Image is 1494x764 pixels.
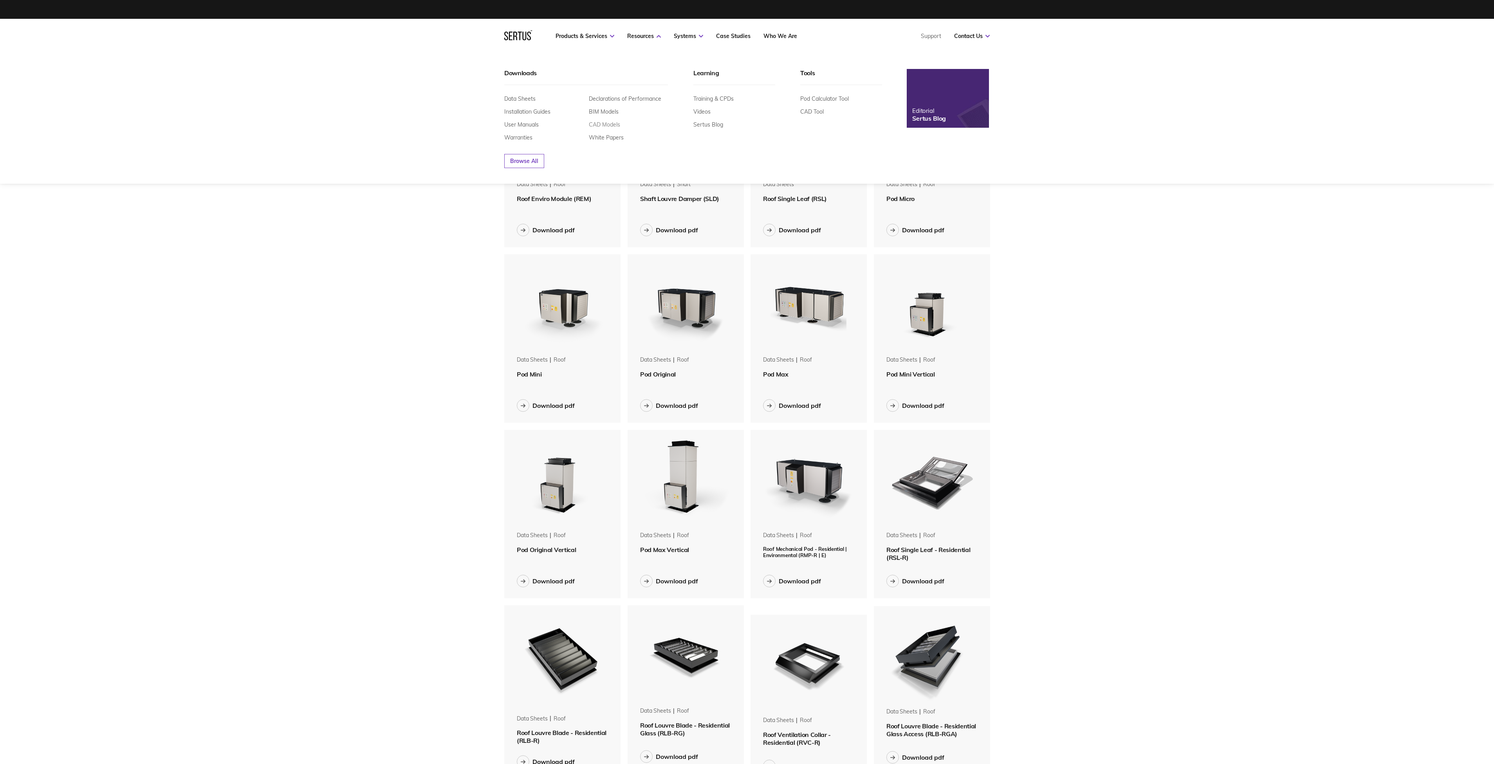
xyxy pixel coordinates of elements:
[763,575,821,587] button: Download pdf
[627,33,661,40] a: Resources
[677,532,689,540] div: roof
[656,226,698,234] div: Download pdf
[640,707,671,715] div: Data Sheets
[763,356,794,364] div: Data Sheets
[886,751,944,764] button: Download pdf
[779,226,821,234] div: Download pdf
[640,532,671,540] div: Data Sheets
[554,356,565,364] div: roof
[800,356,812,364] div: roof
[554,715,565,723] div: roof
[886,546,970,561] span: Roof Single Leaf - Residential (RSL-R)
[800,69,882,85] div: Tools
[532,577,575,585] div: Download pdf
[517,181,547,188] div: Data Sheets
[677,181,690,188] div: shaft
[886,532,917,540] div: Data Sheets
[517,715,547,723] div: Data Sheets
[779,577,821,585] div: Download pdf
[886,224,944,236] button: Download pdf
[763,717,794,724] div: Data Sheets
[923,708,935,716] div: roof
[800,532,812,540] div: roof
[716,33,751,40] a: Case Studies
[589,95,661,102] a: Declarations of Performance
[763,181,794,188] div: Data Sheets
[640,356,671,364] div: Data Sheets
[902,402,944,409] div: Download pdf
[640,750,698,763] button: Download pdf
[886,722,976,738] span: Roof Louvre Blade - Residential Glass Access (RLB-RGA)
[763,546,847,558] span: Roof Mechanical Pod - Residential | Environmental (RMP-R | E)
[763,731,831,746] span: Roof Ventilation Collar - Residential (RVC-R)
[693,121,723,128] a: Sertus Blog
[886,575,944,587] button: Download pdf
[517,195,591,203] span: Roof Enviro Module (REM)
[886,356,917,364] div: Data Sheets
[800,95,849,102] a: Pod Calculator Tool
[532,402,575,409] div: Download pdf
[693,95,734,102] a: Training & CPDs
[656,402,698,409] div: Download pdf
[504,95,536,102] a: Data Sheets
[517,532,547,540] div: Data Sheets
[517,224,575,236] button: Download pdf
[912,107,946,114] div: Editorial
[589,134,624,141] a: White Papers
[656,577,698,585] div: Download pdf
[677,707,689,715] div: roof
[693,108,711,115] a: Videos
[923,532,935,540] div: roof
[921,33,941,40] a: Support
[554,181,565,188] div: roof
[763,33,797,40] a: Who We Are
[886,181,917,188] div: Data Sheets
[640,370,676,378] span: Pod Original
[886,370,935,378] span: Pod Mini Vertical
[902,577,944,585] div: Download pdf
[763,224,821,236] button: Download pdf
[779,402,821,409] div: Download pdf
[504,108,550,115] a: Installation Guides
[902,753,944,761] div: Download pdf
[517,370,541,378] span: Pod Mini
[517,356,547,364] div: Data Sheets
[504,69,668,85] div: Downloads
[763,370,788,378] span: Pod Max
[763,532,794,540] div: Data Sheets
[640,181,671,188] div: Data Sheets
[886,399,944,412] button: Download pdf
[640,546,689,554] span: Pod Max Vertical
[763,195,827,203] span: Roof Single Leaf (RSL)
[1353,673,1494,764] iframe: Chat Widget
[907,69,989,128] a: EditorialSertus Blog
[640,721,730,737] span: Roof Louvre Blade - Residential Glass (RLB-RG)
[923,356,935,364] div: roof
[912,114,946,122] div: Sertus Blog
[640,399,698,412] button: Download pdf
[640,575,698,587] button: Download pdf
[532,226,575,234] div: Download pdf
[800,717,812,724] div: roof
[763,399,821,412] button: Download pdf
[693,69,775,85] div: Learning
[656,753,698,760] div: Download pdf
[954,33,990,40] a: Contact Us
[517,575,575,587] button: Download pdf
[923,181,935,188] div: roof
[517,399,575,412] button: Download pdf
[674,33,703,40] a: Systems
[504,134,532,141] a: Warranties
[677,356,689,364] div: roof
[902,226,944,234] div: Download pdf
[504,154,544,168] a: Browse All
[554,532,565,540] div: roof
[504,121,539,128] a: User Manuals
[640,195,719,203] span: Shaft Louvre Damper (SLD)
[886,195,915,203] span: Pod Micro
[886,708,917,716] div: Data Sheets
[517,729,606,744] span: Roof Louvre Blade - Residential (RLB-R)
[556,33,614,40] a: Products & Services
[800,108,824,115] a: CAD Tool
